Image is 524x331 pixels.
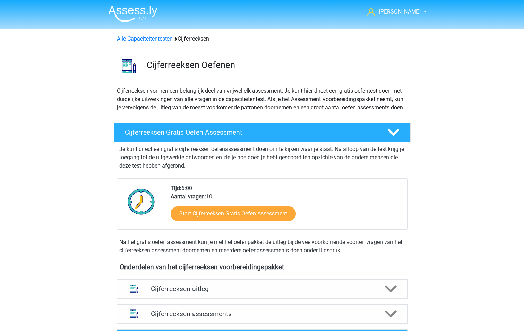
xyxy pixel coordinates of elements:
a: [PERSON_NAME] [364,8,421,16]
p: Je kunt direct een gratis cijferreeksen oefenassessment doen om te kijken waar je staat. Na afloo... [119,145,405,170]
h4: Cijferreeksen assessments [151,310,373,318]
div: Cijferreeksen [114,35,410,43]
img: Assessly [108,6,157,22]
img: Klok [124,184,159,219]
span: [PERSON_NAME] [379,8,421,15]
img: cijferreeksen assessments [125,305,143,323]
h4: Cijferreeksen Gratis Oefen Assessment [125,128,376,136]
a: Cijferreeksen Gratis Oefen Assessment [111,123,413,142]
h3: Cijferreeksen Oefenen [147,60,405,70]
a: Alle Capaciteitentesten [117,35,173,42]
h4: Cijferreeksen uitleg [151,285,373,293]
div: Na het gratis oefen assessment kun je met het oefenpakket de uitleg bij de veelvoorkomende soorte... [117,238,408,255]
a: assessments Cijferreeksen assessments [114,304,411,324]
img: cijferreeksen uitleg [125,280,143,298]
a: uitleg Cijferreeksen uitleg [114,279,411,299]
b: Tijd: [171,185,181,192]
div: 6:00 10 [165,184,407,229]
img: cijferreeksen [114,51,144,81]
a: Start Cijferreeksen Gratis Oefen Assessment [171,206,296,221]
p: Cijferreeksen vormen een belangrijk deel van vrijwel elk assessment. Je kunt hier direct een grat... [117,87,407,112]
h4: Onderdelen van het cijferreeksen voorbereidingspakket [120,263,405,271]
b: Aantal vragen: [171,193,206,200]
